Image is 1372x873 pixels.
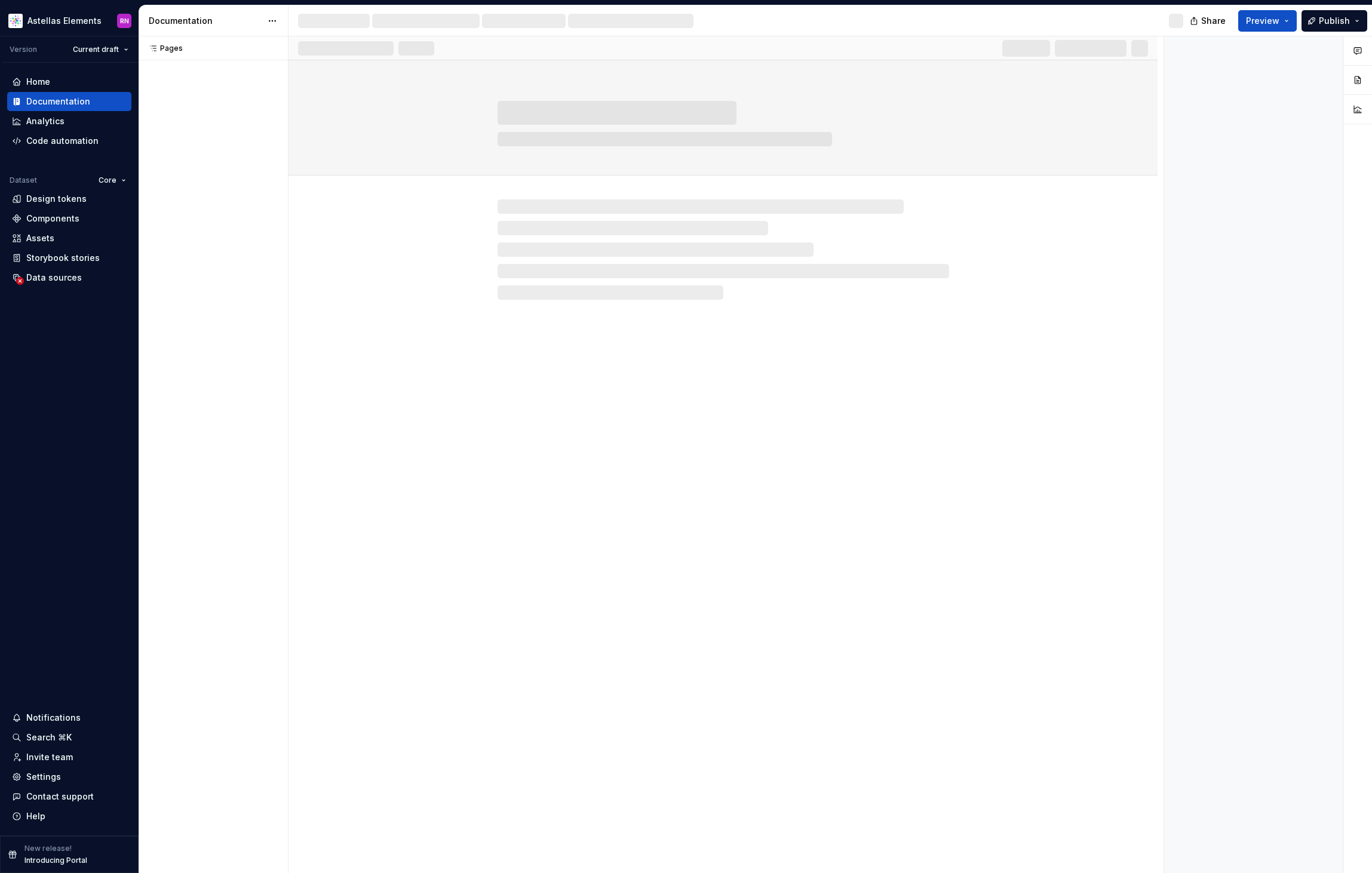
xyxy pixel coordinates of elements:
a: Storybook stories [7,248,131,268]
div: Contact support [26,791,94,803]
div: Documentation [149,15,262,27]
button: Preview [1238,10,1297,32]
div: Home [26,76,50,88]
div: Assets [26,232,54,244]
a: Settings [7,767,131,786]
div: Design tokens [26,193,87,205]
button: Publish [1302,10,1367,32]
div: Data sources [26,272,82,284]
button: Notifications [7,708,131,727]
a: Components [7,209,131,228]
div: Search ⌘K [26,731,72,743]
a: Assets [7,229,131,248]
div: Invite team [26,751,73,763]
a: Invite team [7,748,131,767]
button: Share [1184,10,1233,32]
div: Notifications [26,712,81,724]
a: Data sources [7,268,131,287]
a: Documentation [7,92,131,111]
button: Contact support [7,787,131,806]
p: New release! [24,844,72,853]
div: Code automation [26,135,99,147]
div: Astellas Elements [27,15,102,27]
div: RN [120,16,129,26]
div: Settings [26,771,61,783]
p: Introducing Portal [24,856,87,865]
span: Current draft [73,45,119,54]
div: Dataset [10,176,37,185]
a: Home [7,72,131,91]
div: Documentation [26,96,90,107]
div: Storybook stories [26,252,100,264]
button: Astellas ElementsRN [2,8,136,33]
span: Share [1201,15,1226,27]
button: Current draft [67,41,134,58]
div: Analytics [26,115,65,127]
a: Analytics [7,112,131,131]
span: Publish [1319,15,1350,27]
button: Help [7,807,131,826]
div: Pages [143,44,183,53]
div: Version [10,45,37,54]
span: Core [99,176,116,185]
div: Components [26,213,79,225]
a: Code automation [7,131,131,150]
span: Preview [1246,15,1279,27]
img: b2369ad3-f38c-46c1-b2a2-f2452fdbdcd2.png [8,14,23,28]
div: Help [26,810,45,822]
a: Design tokens [7,189,131,208]
button: Core [93,172,131,189]
button: Search ⌘K [7,728,131,747]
